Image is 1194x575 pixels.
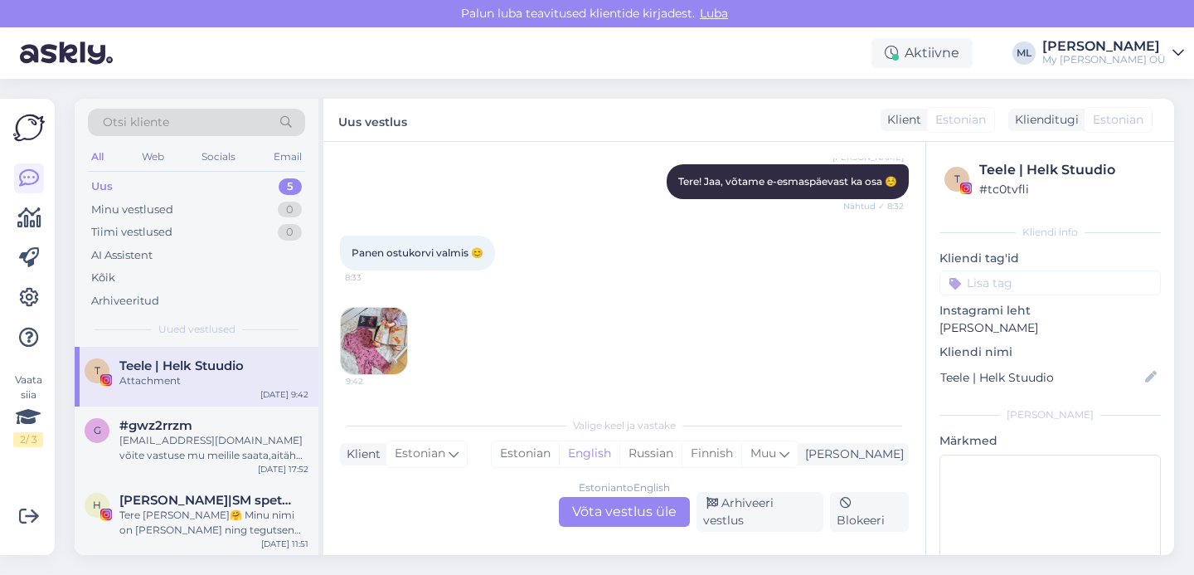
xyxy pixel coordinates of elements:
div: [DATE] 17:52 [258,463,308,475]
div: AI Assistent [91,247,153,264]
div: Finnish [682,441,741,466]
div: Web [138,146,167,168]
div: Teele | Helk Stuudio [979,160,1156,180]
span: 9:42 [346,375,408,387]
div: Kliendi info [939,225,1161,240]
div: Võta vestlus üle [559,497,690,527]
div: All [88,146,107,168]
div: [DATE] 9:42 [260,388,308,401]
span: Estonian [935,111,986,129]
div: # tc0tvfli [979,180,1156,198]
span: T [95,364,100,377]
input: Lisa tag [939,270,1161,295]
div: [PERSON_NAME] [939,407,1161,422]
span: #gwz2rrzm [119,418,192,433]
div: Klient [340,446,381,463]
div: [PERSON_NAME] [1042,40,1166,53]
div: Arhiveeri vestlus [696,492,823,532]
div: Klienditugi [1008,111,1079,129]
div: Socials [198,146,239,168]
div: Valige keel ja vastake [340,418,909,433]
div: Uus [91,178,113,195]
div: Attachment [119,373,308,388]
div: 2 / 3 [13,432,43,447]
span: Teele | Helk Stuudio [119,358,244,373]
span: Panen ostukorvi valmis 😊 [352,246,483,259]
span: 8:33 [345,271,407,284]
p: [PERSON_NAME] [939,319,1161,337]
span: Hanna Pukk|SM spetsialist|UGC [119,493,292,508]
div: Russian [619,441,682,466]
div: Tiimi vestlused [91,224,172,241]
div: My [PERSON_NAME] OÜ [1042,53,1166,66]
img: attachment [341,308,407,374]
div: Email [270,146,305,168]
div: [DATE] 11:51 [261,538,308,550]
span: Estonian [1093,111,1143,129]
div: ML [1012,41,1036,65]
span: g [94,424,101,436]
a: [PERSON_NAME]My [PERSON_NAME] OÜ [1042,40,1184,66]
div: 0 [278,224,302,241]
span: t [954,173,960,185]
span: H [93,499,101,511]
p: Märkmed [939,432,1161,450]
div: Aktiivne [871,38,973,68]
div: Klient [881,111,921,129]
div: Minu vestlused [91,202,173,218]
div: Vaata siia [13,373,43,447]
div: Tere [PERSON_NAME]🤗 Minu nimi on [PERSON_NAME] ning tegutsen Instagramis sisuloojana.[PERSON_NAME... [119,508,308,538]
div: [PERSON_NAME] [798,446,904,463]
input: Lisa nimi [940,368,1142,387]
div: 5 [279,178,302,195]
div: 0 [278,202,302,218]
span: Luba [695,6,733,21]
img: Askly Logo [13,112,45,144]
div: English [559,441,619,466]
div: Blokeeri [830,492,909,532]
div: Estonian to English [579,480,670,495]
span: Muu [750,446,776,460]
div: Estonian [492,441,559,466]
div: [EMAIL_ADDRESS][DOMAIN_NAME] võite vastuse mu meilile saata,aitäh 😊 [119,433,308,463]
label: Uus vestlus [338,109,407,131]
p: Kliendi nimi [939,344,1161,361]
span: Nähtud ✓ 8:32 [842,200,904,212]
p: Kliendi tag'id [939,250,1161,267]
span: Uued vestlused [158,322,235,337]
div: Arhiveeritud [91,293,159,309]
span: Otsi kliente [103,114,169,131]
span: Tere! Jaa, võtame e-esmaspäevast ka osa ☺️ [678,175,897,188]
p: Instagrami leht [939,302,1161,319]
div: Kõik [91,270,115,286]
span: Estonian [395,445,445,463]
